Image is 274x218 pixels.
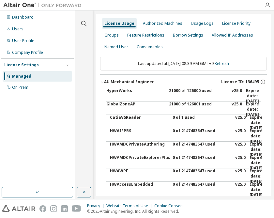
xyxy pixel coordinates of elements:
[100,57,267,70] div: Last updated at: [DATE] 08:39 AM GMT+9
[39,205,46,212] img: facebook.svg
[246,101,261,117] div: Expire date: [DATE]
[110,195,169,211] div: HWActivate
[104,21,134,26] div: License Usage
[87,209,188,214] p: © 2025 Altair Engineering, Inc. All Rights Reserved.
[110,155,261,171] button: HWAMDCPrivateExplorerPlus0 of 2147483647 usedv25.0Expire date:[DATE]
[250,195,265,211] div: Expire date: [DATE]
[137,44,163,50] div: Consumables
[106,101,261,117] button: GlobalZoneAP21000 of 126001 usedv25.0Expire date:[DATE]
[12,85,28,90] div: On Prem
[173,195,231,211] div: 0 of 2147483647 used
[12,50,43,55] div: Company Profile
[104,79,154,85] div: AU Mechanical Engineer
[12,74,31,79] div: Managed
[12,15,34,20] div: Dashboard
[173,168,231,184] div: 0 of 2147483647 used
[173,33,203,38] div: Borrow Settings
[110,115,169,131] div: CatiaV5Reader
[235,128,246,144] div: v25.0
[250,182,265,197] div: Expire date: [DATE]
[221,79,259,85] span: License ID: 136495
[110,155,169,171] div: HWAMDCPrivateExplorerPlus
[104,44,128,50] div: Named User
[61,205,68,212] img: linkedin.svg
[222,21,251,26] div: License Priority
[127,33,164,38] div: Feature Restrictions
[87,203,106,209] div: Privacy
[106,88,165,104] div: HyperWorks
[110,128,169,144] div: HWAIFPBS
[110,168,169,184] div: HWAWPF
[235,182,246,197] div: v25.0
[110,115,261,131] button: CatiaV5Reader0 of 1 usedv25.0Expire date:[DATE]
[232,88,242,104] div: v25.0
[143,21,182,26] div: Authorized Machines
[72,205,81,212] img: youtube.svg
[235,168,246,184] div: v25.0
[250,115,265,131] div: Expire date: [DATE]
[173,182,231,197] div: 0 of 2147483647 used
[191,21,214,26] div: Usage Logs
[50,205,57,212] img: instagram.svg
[12,26,23,32] div: Users
[235,142,246,157] div: v25.0
[106,88,261,104] button: HyperWorks21000 of 126000 usedv25.0Expire date:[DATE]
[173,142,231,157] div: 0 of 2147483647 used
[106,203,154,209] div: Website Terms of Use
[100,75,267,89] button: AU Mechanical EngineerLicense ID: 136495
[235,155,246,171] div: v25.0
[110,168,261,184] button: HWAWPF0 of 2147483647 usedv25.0Expire date:[DATE]
[110,182,169,197] div: HWAccessEmbedded
[2,205,36,212] img: altair_logo.svg
[215,61,229,66] a: Refresh
[169,101,228,117] div: 21000 of 126001 used
[250,168,265,184] div: Expire date: [DATE]
[246,88,261,104] div: Expire date: [DATE]
[110,142,169,157] div: HWAMDCPrivateAuthoring
[169,88,228,104] div: 21000 of 126000 used
[212,33,253,38] div: Allowed IP Addresses
[110,142,261,157] button: HWAMDCPrivateAuthoring0 of 2147483647 usedv25.0Expire date:[DATE]
[235,195,246,211] div: v25.0
[250,128,265,144] div: Expire date: [DATE]
[173,155,231,171] div: 0 of 2147483647 used
[232,101,242,117] div: v25.0
[4,62,39,68] div: License Settings
[106,101,165,117] div: GlobalZoneAP
[235,115,246,131] div: v25.0
[173,115,231,131] div: 0 of 1 used
[110,128,261,144] button: HWAIFPBS0 of 2147483647 usedv25.0Expire date:[DATE]
[3,2,85,8] img: Altair One
[250,142,265,157] div: Expire date: [DATE]
[110,195,261,211] button: HWActivate0 of 2147483647 usedv25.0Expire date:[DATE]
[12,38,34,43] div: User Profile
[110,182,261,197] button: HWAccessEmbedded0 of 2147483647 usedv25.0Expire date:[DATE]
[154,203,188,209] div: Cookie Consent
[250,155,265,171] div: Expire date: [DATE]
[104,33,119,38] div: Groups
[173,128,231,144] div: 0 of 2147483647 used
